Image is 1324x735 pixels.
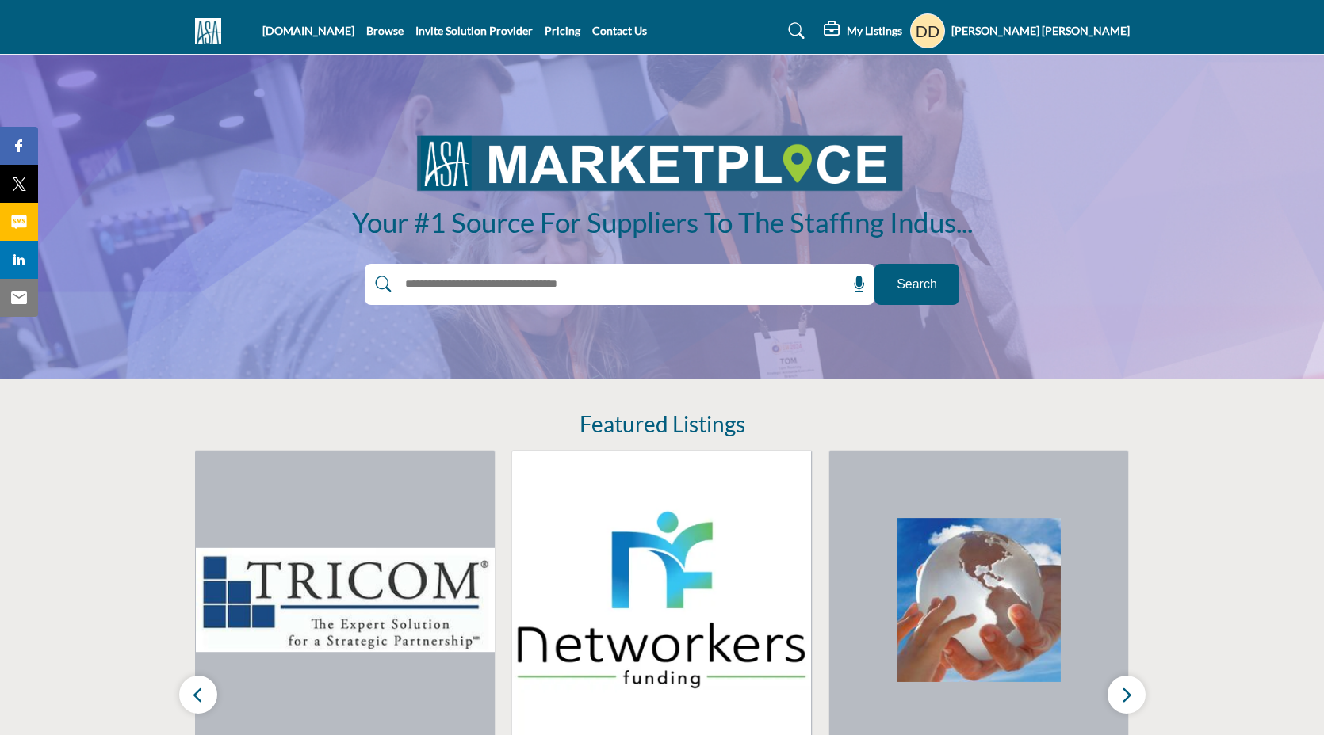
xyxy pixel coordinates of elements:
a: Contact Us [592,24,647,37]
img: image [412,129,912,195]
button: Search [874,264,959,305]
a: Browse [366,24,404,37]
img: Site Logo [195,18,229,44]
a: Invite Solution Provider [415,24,533,37]
button: Show hide supplier dropdown [910,13,945,48]
h5: My Listings [847,24,902,38]
h1: Your #1 Source for Suppliers to the Staffing Industry [352,204,973,241]
a: Pricing [545,24,580,37]
span: Search [897,275,937,294]
div: My Listings [824,21,902,40]
h2: Featured Listings [580,411,745,438]
a: Search [773,18,815,44]
a: [DOMAIN_NAME] [262,24,354,37]
h5: [PERSON_NAME] [PERSON_NAME] [951,23,1130,39]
